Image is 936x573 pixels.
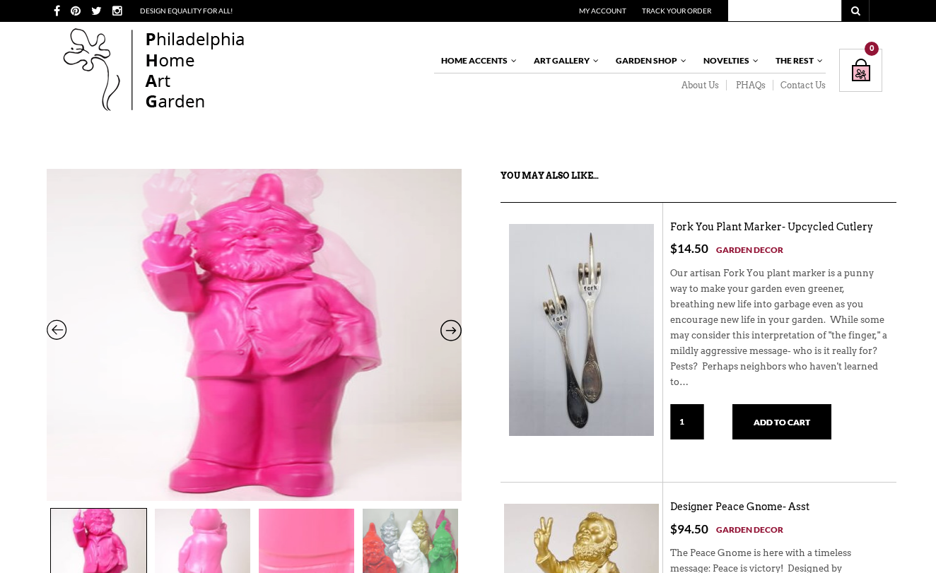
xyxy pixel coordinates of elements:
a: Designer Peace Gnome- Asst [670,501,809,513]
strong: You may also like… [501,170,599,181]
a: The Rest [768,49,824,73]
a: Fork You Plant Marker- Upcycled Cutlery [670,221,873,233]
a: Home Accents [434,49,518,73]
a: My Account [579,6,626,15]
a: Art Gallery [527,49,600,73]
div: Our artisan Fork You plant marker is a punny way to make your garden even greener, breathing new ... [670,257,889,405]
a: Garden Decor [716,522,783,537]
a: PHAQs [727,80,773,91]
a: About Us [672,80,727,91]
a: Garden Decor [716,242,783,257]
input: Qty [670,404,704,439]
button: Add to cart [732,404,831,439]
span: $ [670,521,677,536]
a: Novelties [696,49,760,73]
div: 0 [865,42,879,56]
a: Garden Shop [609,49,688,73]
bdi: 94.50 [670,521,708,536]
bdi: 14.50 [670,241,708,256]
a: Contact Us [773,80,826,91]
a: Track Your Order [642,6,711,15]
img: MA_thePHAGshop_Hot-Pink-Middle-Finger-Gnome-Ottmar-Horl.jpg [47,97,462,503]
span: $ [670,241,677,256]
